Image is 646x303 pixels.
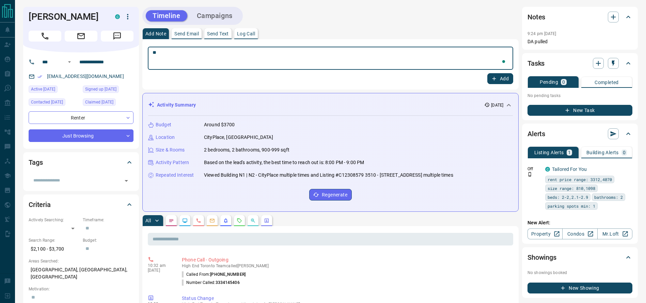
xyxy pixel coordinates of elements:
[182,218,188,223] svg: Lead Browsing Activity
[29,157,43,168] h2: Tags
[527,219,632,226] p: New Alert:
[83,217,133,223] p: Timeframe:
[182,295,510,302] p: Status Change
[527,38,632,45] p: DA pulled
[65,31,97,42] span: Email
[156,146,185,154] p: Size & Rooms
[534,150,564,155] p: Listing Alerts
[204,146,289,154] p: 2 bedrooms, 2 bathrooms, 900-999 sqft
[527,283,632,293] button: New Showing
[101,31,133,42] span: Message
[31,99,63,106] span: Contacted [DATE]
[210,272,246,277] span: [PHONE_NUMBER]
[29,286,133,292] p: Motivation:
[527,128,545,139] h2: Alerts
[29,85,79,95] div: Sat Oct 11 2025
[83,237,133,243] p: Budget:
[29,31,61,42] span: Call
[223,218,229,223] svg: Listing Alerts
[204,121,235,128] p: Around $3700
[156,159,189,166] p: Activity Pattern
[548,176,612,183] span: rent price range: 3312,4070
[250,218,256,223] svg: Opportunities
[487,73,513,84] button: Add
[216,280,240,285] span: 3334145406
[527,249,632,266] div: Showings
[527,172,532,177] svg: Push Notification Only
[37,74,42,79] svg: Email Verified
[527,105,632,116] button: New Task
[309,189,352,201] button: Regenerate
[156,172,194,179] p: Repeated Interest
[545,167,550,172] div: condos.ca
[29,243,79,255] p: $2,100 - $3,700
[29,264,133,283] p: [GEOGRAPHIC_DATA], [GEOGRAPHIC_DATA], [GEOGRAPHIC_DATA]
[196,218,201,223] svg: Calls
[264,218,269,223] svg: Agent Actions
[29,237,79,243] p: Search Range:
[204,159,364,166] p: Based on the lead's activity, the best time to reach out is: 8:00 PM - 9:00 PM
[47,74,124,79] a: [EMAIL_ADDRESS][DOMAIN_NAME]
[29,11,105,22] h1: [PERSON_NAME]
[207,31,229,36] p: Send Text
[548,194,588,201] span: beds: 2-2,2.1-2.9
[174,31,199,36] p: Send Email
[182,271,246,277] p: Called From:
[148,99,513,111] div: Activity Summary[DATE]
[623,150,626,155] p: 0
[146,10,187,21] button: Timeline
[85,86,116,93] span: Signed up [DATE]
[491,102,503,108] p: [DATE]
[597,228,632,239] a: Mr.Loft
[29,154,133,171] div: Tags
[29,217,79,223] p: Actively Searching:
[548,185,595,192] span: size range: 810,1098
[29,98,79,108] div: Sat Oct 11 2025
[527,91,632,101] p: No pending tasks
[29,258,133,264] p: Areas Searched:
[527,270,632,276] p: No showings booked
[157,101,196,109] p: Activity Summary
[204,134,273,141] p: CityPlace, [GEOGRAPHIC_DATA]
[527,58,545,69] h2: Tasks
[548,203,595,209] span: parking spots min: 1
[85,99,113,106] span: Claimed [DATE]
[153,50,508,67] textarea: To enrich screen reader interactions, please activate Accessibility in Grammarly extension settings
[204,172,453,179] p: Viewed Building N1 | N2 - CityPlace multiple times and Listing #C12308579 3510 - [STREET_ADDRESS]...
[145,31,166,36] p: Add Note
[527,166,541,172] p: Off
[65,58,74,66] button: Open
[586,150,619,155] p: Building Alerts
[148,263,172,268] p: 10:32 am
[237,31,255,36] p: Log Call
[29,196,133,213] div: Criteria
[122,176,131,186] button: Open
[527,252,556,263] h2: Showings
[29,111,133,124] div: Renter
[182,256,510,264] p: Phone Call - Outgoing
[527,12,545,22] h2: Notes
[182,264,510,268] p: High End Toronto Team called [PERSON_NAME]
[145,218,151,223] p: All
[527,126,632,142] div: Alerts
[156,121,171,128] p: Budget
[182,280,240,286] p: Number Called:
[540,80,558,84] p: Pending
[527,9,632,25] div: Notes
[527,228,563,239] a: Property
[527,31,556,36] p: 9:24 pm [DATE]
[562,80,565,84] p: 0
[148,268,172,273] p: [DATE]
[156,134,175,141] p: Location
[552,166,587,172] a: Tailored For You
[169,218,174,223] svg: Notes
[568,150,571,155] p: 1
[209,218,215,223] svg: Emails
[83,85,133,95] div: Sat Oct 11 2025
[594,194,623,201] span: bathrooms: 2
[562,228,597,239] a: Condos
[29,129,133,142] div: Just Browsing
[595,80,619,85] p: Completed
[237,218,242,223] svg: Requests
[527,55,632,71] div: Tasks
